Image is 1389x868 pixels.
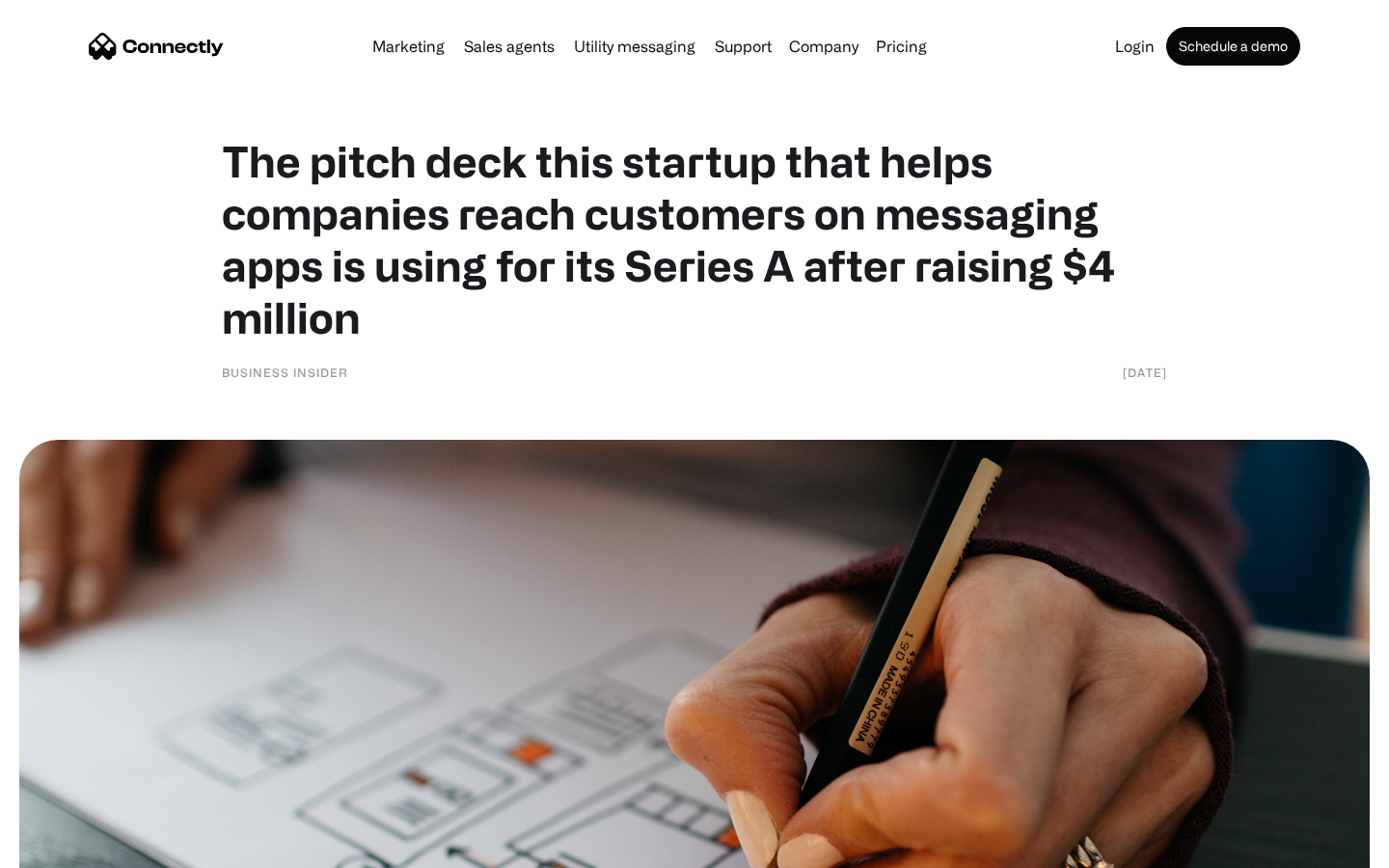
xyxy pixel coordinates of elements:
[222,135,1167,343] h1: The pitch deck this startup that helps companies reach customers on messaging apps is using for i...
[868,39,935,54] a: Pricing
[222,363,348,382] div: Business Insider
[39,834,116,861] ul: Language list
[789,33,858,60] div: Company
[365,39,452,54] a: Marketing
[566,39,703,54] a: Utility messaging
[1166,27,1300,66] a: Schedule a demo
[19,834,116,861] aside: Language selected: English
[1107,39,1162,54] a: Login
[1123,363,1167,382] div: [DATE]
[456,39,562,54] a: Sales agents
[707,39,779,54] a: Support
